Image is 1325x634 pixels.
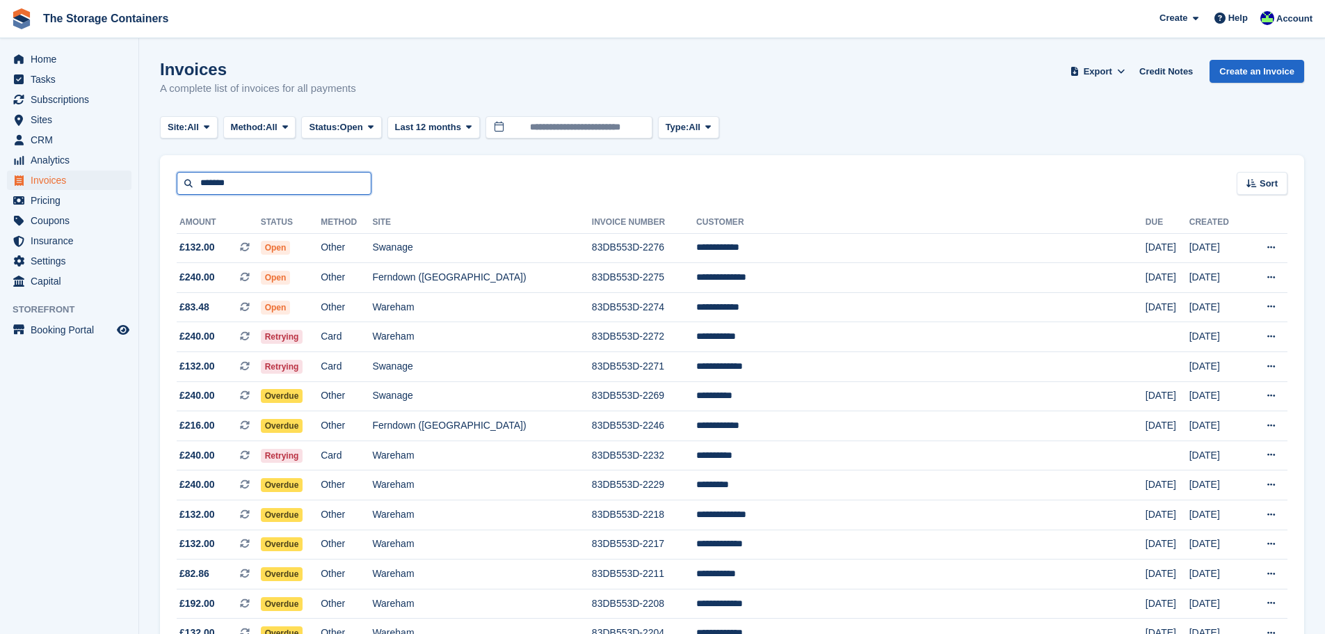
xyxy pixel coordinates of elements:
td: Wareham [372,322,591,352]
td: Wareham [372,560,591,589]
span: £240.00 [179,448,215,463]
span: Pricing [31,191,114,210]
th: Status [261,212,321,234]
td: Wareham [372,500,591,530]
span: Overdue [261,419,303,433]
td: [DATE] [1146,589,1189,619]
td: 83DB553D-2272 [592,322,696,352]
td: Wareham [372,441,591,470]
td: 83DB553D-2229 [592,470,696,500]
td: Other [321,589,372,619]
td: 83DB553D-2246 [592,411,696,441]
td: 83DB553D-2218 [592,500,696,530]
a: menu [7,49,131,69]
span: Sort [1260,177,1278,191]
th: Customer [696,212,1146,234]
span: £240.00 [179,270,215,285]
td: [DATE] [1146,470,1189,500]
td: Wareham [372,530,591,560]
h1: Invoices [160,60,356,79]
th: Created [1189,212,1246,234]
span: Settings [31,251,114,271]
td: 83DB553D-2269 [592,381,696,411]
td: Swanage [372,381,591,411]
span: Capital [31,271,114,291]
a: Create an Invoice [1210,60,1304,83]
span: Insurance [31,231,114,251]
a: menu [7,150,131,170]
td: [DATE] [1189,411,1246,441]
span: £240.00 [179,477,215,492]
a: menu [7,251,131,271]
td: Other [321,470,372,500]
a: Preview store [115,322,131,338]
td: [DATE] [1189,233,1246,263]
span: Retrying [261,360,303,374]
p: A complete list of invoices for all payments [160,81,356,97]
button: Method: All [223,116,296,139]
span: Overdue [261,567,303,581]
span: Sites [31,110,114,129]
span: Help [1228,11,1248,25]
td: Wareham [372,292,591,322]
span: Overdue [261,478,303,492]
td: Other [321,381,372,411]
span: Method: [231,120,266,134]
span: Overdue [261,508,303,522]
a: menu [7,130,131,150]
td: Card [321,441,372,470]
td: [DATE] [1189,441,1246,470]
span: Home [31,49,114,69]
span: Export [1084,65,1112,79]
a: menu [7,70,131,89]
span: Coupons [31,211,114,230]
span: Type: [666,120,689,134]
span: Last 12 months [395,120,461,134]
span: Subscriptions [31,90,114,109]
button: Site: All [160,116,218,139]
span: Open [261,241,291,255]
span: £82.86 [179,566,209,581]
span: £240.00 [179,329,215,344]
img: Stacy Williams [1260,11,1274,25]
td: [DATE] [1146,560,1189,589]
button: Status: Open [301,116,381,139]
th: Method [321,212,372,234]
span: £192.00 [179,596,215,611]
th: Amount [177,212,261,234]
span: Overdue [261,537,303,551]
td: 83DB553D-2274 [592,292,696,322]
td: [DATE] [1189,381,1246,411]
span: Status: [309,120,339,134]
a: menu [7,90,131,109]
span: Invoices [31,171,114,190]
td: Ferndown ([GEOGRAPHIC_DATA]) [372,411,591,441]
td: Wareham [372,589,591,619]
td: 83DB553D-2208 [592,589,696,619]
td: Other [321,411,372,441]
td: [DATE] [1146,381,1189,411]
button: Last 12 months [387,116,480,139]
span: Analytics [31,150,114,170]
th: Site [372,212,591,234]
td: [DATE] [1189,530,1246,560]
th: Due [1146,212,1189,234]
span: £83.48 [179,300,209,315]
span: £132.00 [179,537,215,551]
span: All [187,120,199,134]
td: [DATE] [1189,589,1246,619]
span: Retrying [261,449,303,463]
td: Card [321,322,372,352]
button: Export [1067,60,1128,83]
td: [DATE] [1189,352,1246,382]
span: Storefront [13,303,138,317]
span: Create [1159,11,1187,25]
td: [DATE] [1189,470,1246,500]
span: £132.00 [179,240,215,255]
td: [DATE] [1146,263,1189,293]
td: 83DB553D-2211 [592,560,696,589]
span: Open [340,120,363,134]
span: Open [261,271,291,285]
td: [DATE] [1146,233,1189,263]
td: [DATE] [1146,411,1189,441]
